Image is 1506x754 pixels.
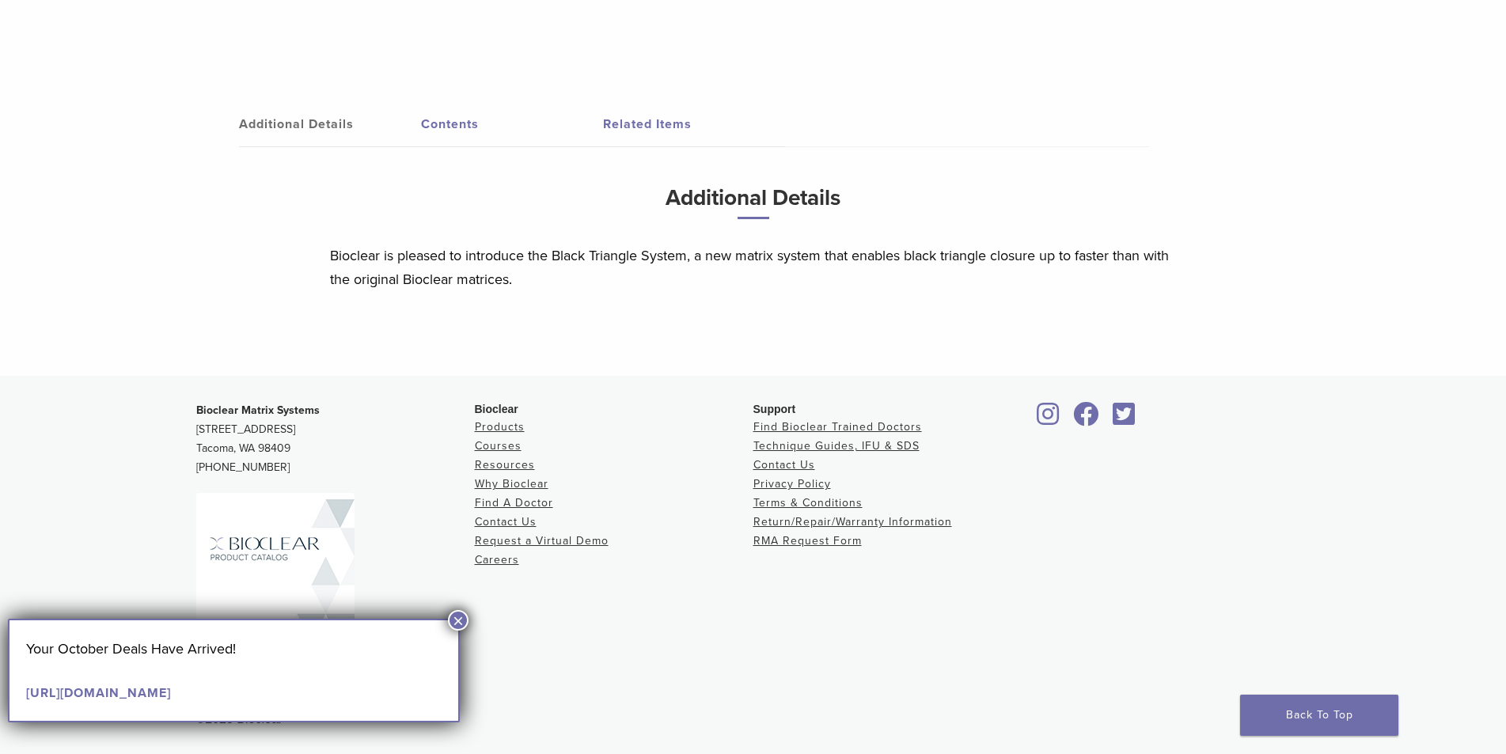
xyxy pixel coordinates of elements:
a: Privacy Policy [753,477,831,491]
a: Related Items [603,102,785,146]
h3: Additional Details [330,179,1177,232]
span: Support [753,403,796,415]
a: Courses [475,439,522,453]
a: RMA Request Form [753,534,862,548]
p: Your October Deals Have Arrived! [26,637,442,661]
a: Contact Us [475,515,537,529]
img: Bioclear [196,493,355,698]
a: [URL][DOMAIN_NAME] [26,685,171,701]
p: [STREET_ADDRESS] Tacoma, WA 98409 [PHONE_NUMBER] [196,401,475,477]
a: Bioclear [1108,411,1141,427]
a: Request a Virtual Demo [475,534,609,548]
a: Why Bioclear [475,477,548,491]
a: Find A Doctor [475,496,553,510]
a: Bioclear [1068,411,1105,427]
a: Bioclear [1032,411,1065,427]
a: Technique Guides, IFU & SDS [753,439,920,453]
a: Find Bioclear Trained Doctors [753,420,922,434]
a: Return/Repair/Warranty Information [753,515,952,529]
a: Resources [475,458,535,472]
a: Terms & Conditions [753,496,863,510]
button: Close [448,610,468,631]
a: Careers [475,553,519,566]
span: Bioclear [475,403,518,415]
a: Contents [421,102,603,146]
a: Back To Top [1240,695,1398,736]
div: ©2025 Bioclear [196,710,1311,729]
a: Additional Details [239,102,421,146]
p: Bioclear is pleased to introduce the Black Triangle System, a new matrix system that enables blac... [330,244,1177,291]
a: Contact Us [753,458,815,472]
strong: Bioclear Matrix Systems [196,404,320,417]
a: Products [475,420,525,434]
